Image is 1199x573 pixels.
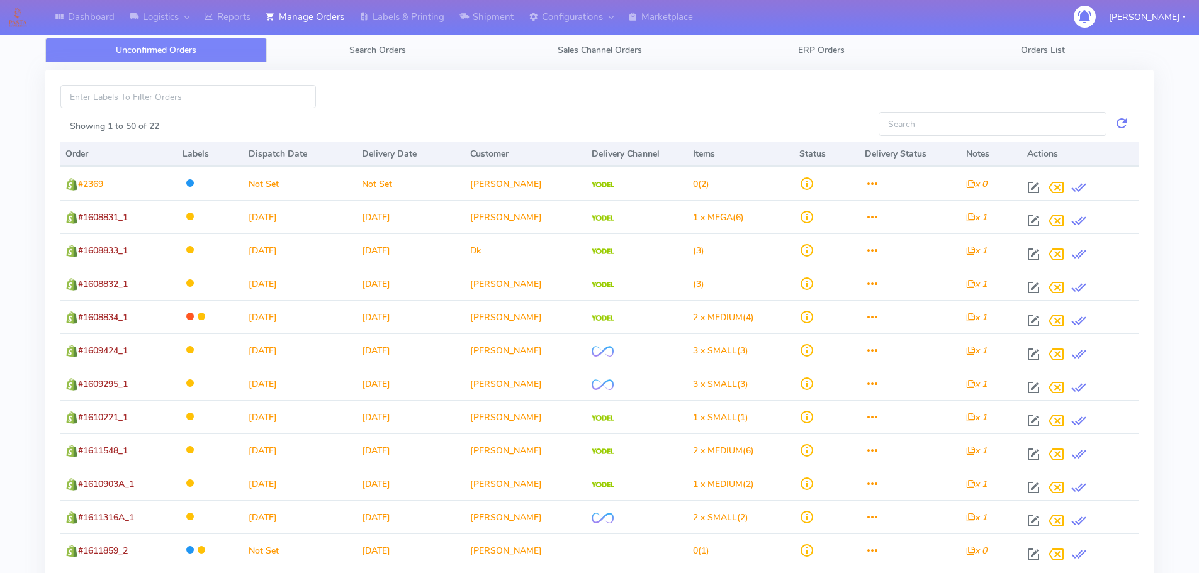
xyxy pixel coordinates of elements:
img: Yodel [592,282,614,288]
td: [PERSON_NAME] [465,300,587,333]
img: OnFleet [592,379,614,390]
td: Not Set [244,167,357,200]
span: 0 [693,178,698,190]
td: [DATE] [244,433,357,467]
i: x 1 [966,245,987,257]
img: Yodel [592,482,614,488]
span: #1608834_1 [78,311,128,323]
td: [PERSON_NAME] [465,400,587,433]
td: [DATE] [357,333,464,367]
span: (3) [693,378,748,390]
td: [DATE] [357,267,464,300]
td: [DATE] [244,367,357,400]
td: [PERSON_NAME] [465,167,587,200]
span: Orders List [1021,44,1065,56]
td: [PERSON_NAME] [465,433,587,467]
span: (6) [693,445,754,457]
td: [DATE] [244,200,357,233]
img: Yodel [592,215,614,221]
td: [DATE] [244,500,357,533]
span: 0 [693,545,698,557]
ul: Tabs [45,38,1154,62]
i: x 1 [966,311,987,323]
td: Not Set [357,167,464,200]
td: [DATE] [357,367,464,400]
td: [DATE] [357,200,464,233]
i: x 1 [966,445,987,457]
td: [DATE] [244,333,357,367]
td: [DATE] [244,467,357,500]
i: x 1 [966,378,987,390]
td: [DATE] [357,533,464,567]
span: #1611859_2 [78,545,128,557]
span: 1 x MEGA [693,211,733,223]
span: #1611548_1 [78,445,128,457]
th: Delivery Status [860,142,961,167]
label: Showing 1 to 50 of 22 [70,120,159,133]
th: Order [60,142,177,167]
button: [PERSON_NAME] [1100,4,1195,30]
td: [PERSON_NAME] [465,333,587,367]
span: (1) [693,545,709,557]
td: [DATE] [357,300,464,333]
img: OnFleet [592,346,614,357]
i: x 1 [966,478,987,490]
td: Dk [465,233,587,267]
i: x 0 [966,545,987,557]
th: Actions [1022,142,1139,167]
td: [PERSON_NAME] [465,500,587,533]
span: #1610221_1 [78,411,128,423]
th: Notes [961,142,1022,167]
span: 3 x SMALL [693,378,737,390]
th: Status [794,142,860,167]
i: x 0 [966,178,987,190]
span: 2 x MEDIUM [693,311,743,323]
td: [DATE] [244,400,357,433]
img: Yodel [592,448,614,455]
span: Search Orders [349,44,406,56]
span: #2369 [78,178,103,190]
img: OnFleet [592,513,614,523]
span: (1) [693,411,748,423]
span: 1 x MEDIUM [693,478,743,490]
span: ERP Orders [798,44,845,56]
span: #1608831_1 [78,211,128,223]
img: Yodel [592,248,614,255]
td: [DATE] [357,500,464,533]
i: x 1 [966,511,987,523]
span: #1610903A_1 [78,478,134,490]
td: [DATE] [357,433,464,467]
td: [PERSON_NAME] [465,533,587,567]
img: Yodel [592,182,614,188]
i: x 1 [966,211,987,223]
td: [DATE] [244,233,357,267]
input: Search [879,112,1106,135]
span: (6) [693,211,744,223]
td: [DATE] [357,467,464,500]
td: [DATE] [244,300,357,333]
span: #1609295_1 [78,378,128,390]
td: [DATE] [357,400,464,433]
span: (3) [693,278,704,290]
span: 2 x MEDIUM [693,445,743,457]
span: #1611316A_1 [78,511,134,523]
td: [PERSON_NAME] [465,200,587,233]
span: #1609424_1 [78,345,128,357]
span: Unconfirmed Orders [116,44,196,56]
span: (2) [693,178,709,190]
span: (2) [693,511,748,523]
input: Enter Labels To Filter Orders [60,85,316,108]
span: 2 x SMALL [693,511,737,523]
td: [DATE] [244,267,357,300]
span: (4) [693,311,754,323]
td: [DATE] [357,233,464,267]
i: x 1 [966,411,987,423]
img: Yodel [592,415,614,421]
img: Yodel [592,315,614,321]
th: Delivery Channel [587,142,688,167]
span: 3 x SMALL [693,345,737,357]
th: Labels [177,142,243,167]
th: Items [688,142,794,167]
span: 1 x SMALL [693,411,737,423]
th: Customer [465,142,587,167]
